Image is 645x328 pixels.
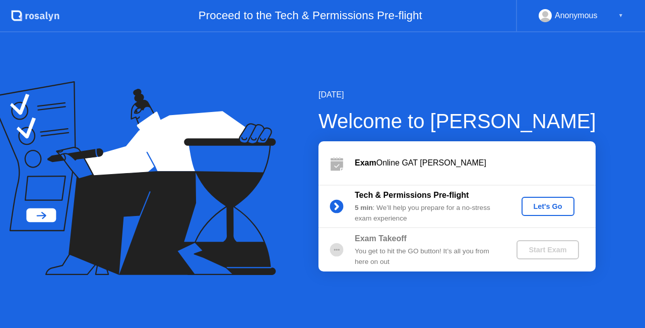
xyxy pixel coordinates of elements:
div: Anonymous [555,9,598,22]
b: Tech & Permissions Pre-flight [355,191,469,199]
b: Exam Takeoff [355,234,407,243]
button: Start Exam [517,240,578,259]
div: Online GAT [PERSON_NAME] [355,157,596,169]
div: ▼ [618,9,623,22]
div: [DATE] [318,89,596,101]
div: Start Exam [521,246,574,254]
div: Let's Go [526,202,570,210]
b: Exam [355,158,376,167]
button: Let's Go [522,197,574,216]
b: 5 min [355,204,373,211]
div: Welcome to [PERSON_NAME] [318,106,596,136]
div: : We’ll help you prepare for a no-stress exam experience [355,203,500,224]
div: You get to hit the GO button! It’s all you from here on out [355,246,500,267]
